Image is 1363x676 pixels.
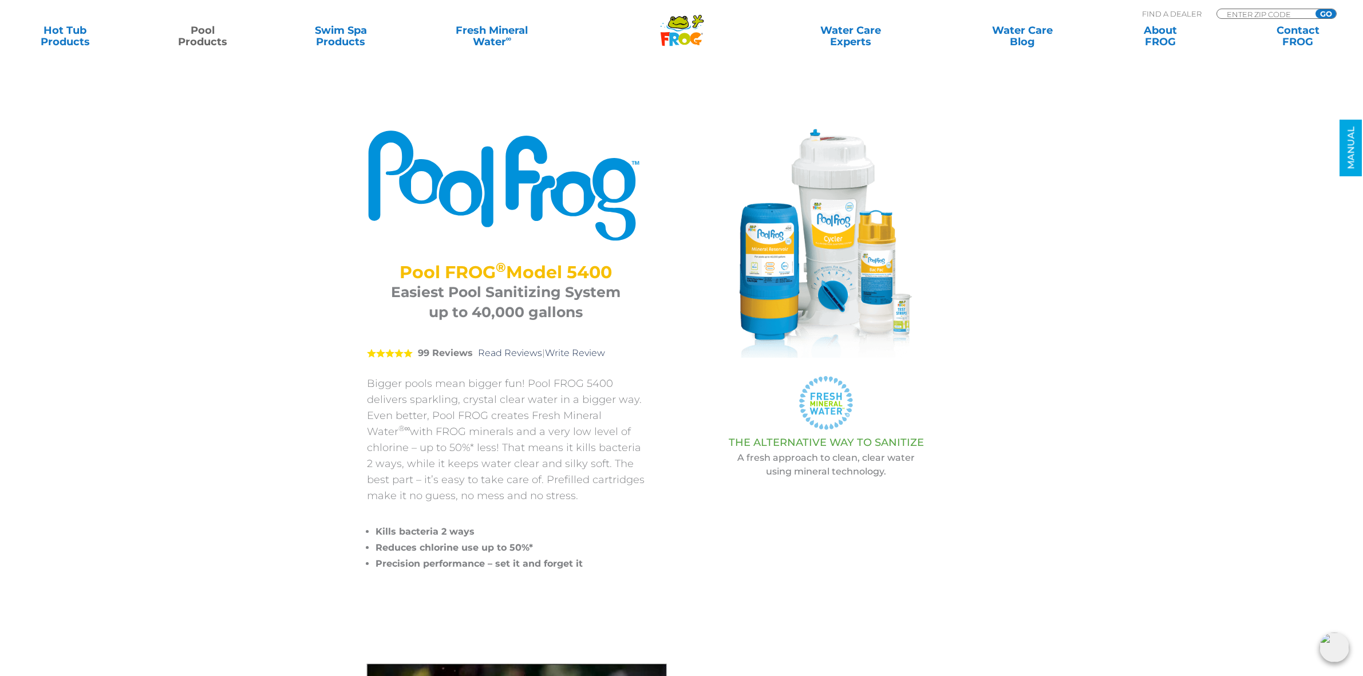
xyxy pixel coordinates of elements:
[1226,9,1303,19] input: Zip Code Form
[398,424,410,433] sup: ®∞
[1107,25,1214,48] a: AboutFROG
[287,25,394,48] a: Swim SpaProducts
[367,331,645,375] div: |
[367,375,645,504] p: Bigger pools mean bigger fun! Pool FROG 5400 delivers sparkling, crystal clear water in a bigger ...
[764,25,938,48] a: Water CareExperts
[1319,632,1349,662] img: openIcon
[969,25,1076,48] a: Water CareBlog
[418,347,473,358] strong: 99 Reviews
[673,451,979,479] p: A fresh approach to clean, clear water using mineral technology.
[367,129,645,242] img: Product Logo
[376,556,645,572] li: Precision performance – set it and forget it
[545,347,605,358] a: Write Review
[376,524,645,540] li: Kills bacteria 2 ways
[149,25,256,48] a: PoolProducts
[506,34,512,43] sup: ∞
[1142,9,1202,19] p: Find A Dealer
[496,259,506,275] sup: ®
[367,349,413,358] span: 5
[1315,9,1336,18] input: GO
[478,347,542,358] a: Read Reviews
[11,25,118,48] a: Hot TubProducts
[1245,25,1352,48] a: ContactFROG
[673,437,979,448] h3: THE ALTERNATIVE WAY TO SANITIZE
[381,262,630,282] h2: Pool FROG Model 5400
[425,25,559,48] a: Fresh MineralWater∞
[381,282,630,322] h3: Easiest Pool Sanitizing System up to 40,000 gallons
[376,540,645,556] li: Reduces chlorine use up to 50%*
[1340,120,1362,176] a: MANUAL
